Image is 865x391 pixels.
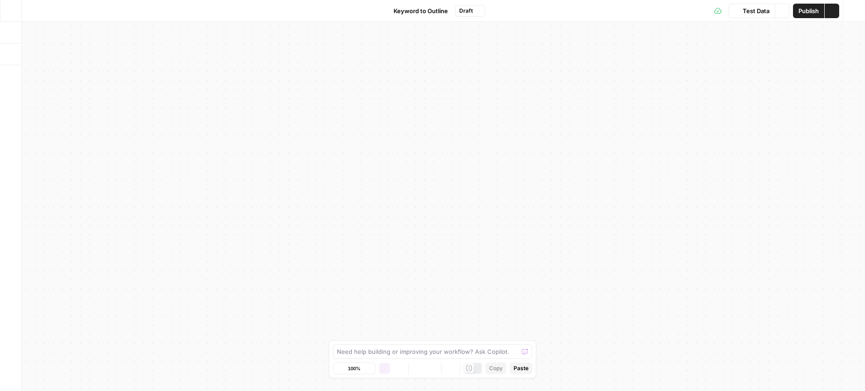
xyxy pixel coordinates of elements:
button: Copy [485,362,506,374]
span: Copy [489,364,503,372]
span: 100% [348,365,360,372]
span: Test Data [743,6,769,15]
button: Paste [510,362,532,374]
span: Paste [514,364,529,372]
button: Draft [455,5,485,17]
button: Publish [793,4,824,18]
span: Publish [798,6,819,15]
button: Test Data [729,4,775,18]
span: Keyword to Outline [394,6,448,15]
span: Draft [459,7,473,15]
button: Keyword to Outline [380,4,453,18]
